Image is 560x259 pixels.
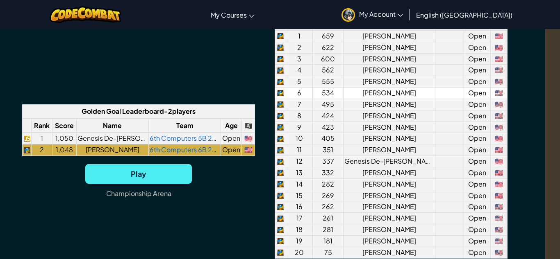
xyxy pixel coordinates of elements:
td: Open [221,133,242,144]
td: python [275,144,286,156]
td: 181 [313,236,344,247]
a: My Courses [207,4,258,26]
td: [PERSON_NAME] [344,178,435,190]
td: Open [464,110,491,122]
th: Team [149,119,221,133]
td: [PERSON_NAME] [344,133,435,144]
td: United States [490,133,507,144]
td: United States [242,133,255,144]
td: python [275,156,286,167]
td: [PERSON_NAME] [344,110,435,122]
p: Championship Arena [106,187,171,200]
td: [PERSON_NAME] [344,76,435,88]
th: Age [221,119,242,133]
td: [PERSON_NAME] [76,144,148,156]
td: 562 [313,65,344,76]
td: United States [490,88,507,99]
td: 1 [31,133,52,144]
td: 17 [286,213,313,224]
td: 600 [313,53,344,65]
td: python [275,88,286,99]
td: Open [464,213,491,224]
td: 14 [286,178,313,190]
td: python [275,99,286,110]
td: 281 [313,224,344,236]
td: United States [490,30,507,42]
a: My Account [337,2,407,27]
td: [PERSON_NAME] [344,88,435,99]
td: [PERSON_NAME] [344,99,435,110]
td: Open [464,88,491,99]
td: United States [490,167,507,178]
td: python [275,53,286,65]
td: 3 [286,53,313,65]
td: javascript [23,133,32,144]
td: Open [464,76,491,88]
td: [PERSON_NAME] [344,30,435,42]
td: python [275,30,286,42]
td: 2 [31,144,52,156]
td: 20 [286,247,313,258]
td: python [275,65,286,76]
td: python [275,247,286,258]
a: 6th Computers 6B 24/25 [150,145,227,154]
td: United States [490,224,507,236]
td: Open [464,65,491,76]
td: [PERSON_NAME] [344,53,435,65]
td: 5 [286,76,313,88]
td: python [275,167,286,178]
img: avatar [341,8,355,22]
td: 332 [313,167,344,178]
td: python [275,133,286,144]
td: 659 [313,30,344,42]
span: - [164,107,168,115]
td: 269 [313,190,344,201]
a: CodeCombat logo [50,6,121,23]
span: My Account [359,10,403,18]
td: United States [490,213,507,224]
td: [PERSON_NAME] [344,65,435,76]
td: [PERSON_NAME] [344,190,435,201]
td: python [275,201,286,213]
td: python [275,178,286,190]
td: 15 [286,190,313,201]
td: United States [242,144,255,156]
a: English ([GEOGRAPHIC_DATA]) [412,4,517,26]
td: python [23,144,32,156]
td: United States [490,99,507,110]
td: 351 [313,144,344,156]
td: 405 [313,133,344,144]
td: [PERSON_NAME] [344,144,435,156]
td: United States [490,190,507,201]
td: Open [464,201,491,213]
td: [PERSON_NAME] [344,42,435,53]
td: United States [490,110,507,122]
td: Open [464,190,491,201]
td: 18 [286,224,313,236]
span: Leaderboard [122,107,164,115]
td: python [275,236,286,247]
td: Open [464,133,491,144]
th: Name [76,119,148,133]
td: Open [464,122,491,133]
td: python [275,122,286,133]
td: Open [464,224,491,236]
td: 1 [286,30,313,42]
th: Score [52,119,76,133]
td: Genesis De-[PERSON_NAME] [344,156,435,167]
a: 6th Computers 5B 24/25 [150,134,227,142]
td: [PERSON_NAME] [344,213,435,224]
td: 19 [286,236,313,247]
td: 1,048 [52,144,76,156]
td: United States [490,76,507,88]
td: 12 [286,156,313,167]
td: 282 [313,178,344,190]
span: English ([GEOGRAPHIC_DATA]) [416,11,512,19]
td: United States [490,178,507,190]
span: My Courses [211,11,247,19]
th: Rank [31,119,52,133]
td: 555 [313,76,344,88]
td: United States [490,201,507,213]
td: United States [490,65,507,76]
td: Open [464,99,491,110]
